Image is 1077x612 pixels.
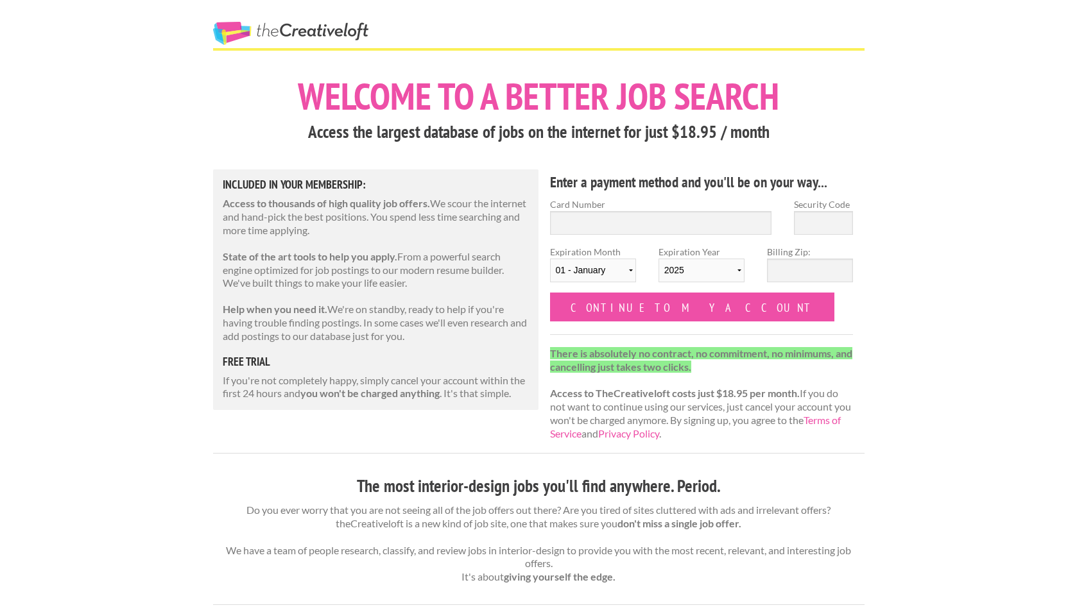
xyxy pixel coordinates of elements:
strong: There is absolutely no contract, no commitment, no minimums, and cancelling just takes two clicks. [550,347,852,373]
h3: Access the largest database of jobs on the internet for just $18.95 / month [213,120,865,144]
select: Expiration Month [550,259,636,282]
strong: Access to thousands of high quality job offers. [223,197,430,209]
label: Billing Zip: [767,245,853,259]
strong: Access to TheCreativeloft costs just $18.95 per month. [550,387,800,399]
p: If you do not want to continue using our services, just cancel your account you won't be charged ... [550,347,854,441]
h1: Welcome to a better job search [213,78,865,115]
p: If you're not completely happy, simply cancel your account within the first 24 hours and . It's t... [223,374,530,401]
strong: don't miss a single job offer. [617,517,741,529]
a: Terms of Service [550,414,841,439]
input: Continue to my account [550,293,835,321]
strong: you won't be charged anything [300,387,440,399]
label: Expiration Month [550,245,636,293]
p: Do you ever worry that you are not seeing all of the job offers out there? Are you tired of sites... [213,504,865,584]
h5: Included in Your Membership: [223,179,530,191]
strong: giving yourself the edge. [504,570,616,582]
h3: The most interior-design jobs you'll find anywhere. Period. [213,474,865,498]
label: Expiration Year [659,245,745,293]
label: Card Number [550,198,772,211]
p: From a powerful search engine optimized for job postings to our modern resume builder. We've buil... [223,250,530,290]
h5: free trial [223,356,530,368]
a: Privacy Policy [598,427,659,439]
h4: Enter a payment method and you'll be on your way... [550,172,854,192]
p: We're on standby, ready to help if you're having trouble finding postings. In some cases we'll ev... [223,303,530,343]
p: We scour the internet and hand-pick the best positions. You spend less time searching and more ti... [223,197,530,237]
a: The Creative Loft [213,22,368,45]
strong: Help when you need it. [223,303,327,315]
label: Security Code [794,198,853,211]
select: Expiration Year [659,259,745,282]
strong: State of the art tools to help you apply. [223,250,397,262]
